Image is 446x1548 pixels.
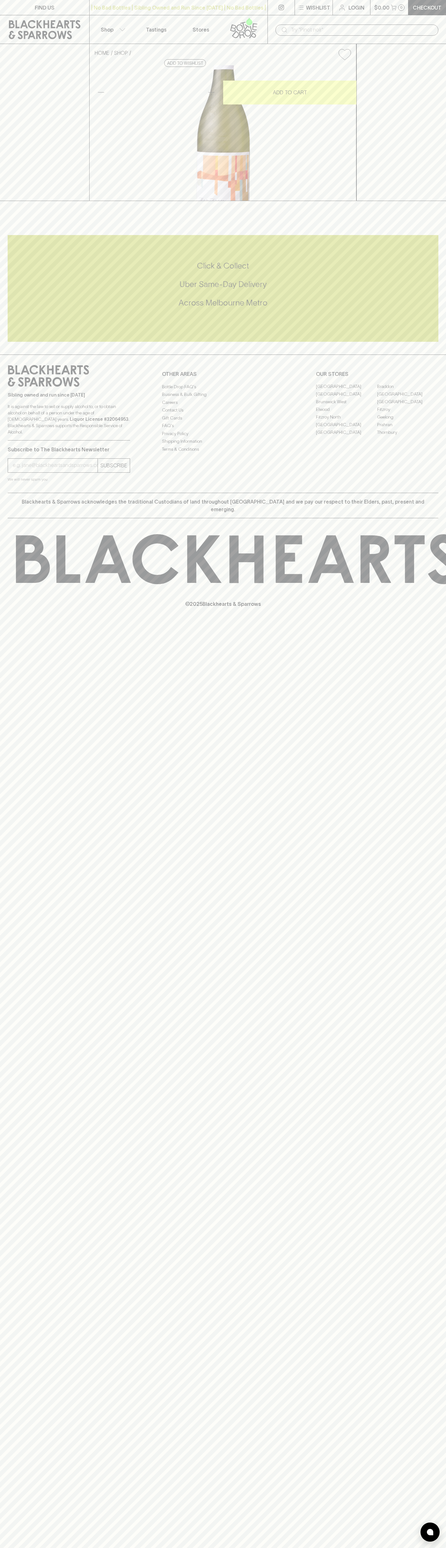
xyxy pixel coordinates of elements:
p: Blackhearts & Sparrows acknowledges the traditional Custodians of land throughout [GEOGRAPHIC_DAT... [12,498,434,513]
h5: Click & Collect [8,261,438,271]
h5: Uber Same-Day Delivery [8,279,438,290]
p: OUR STORES [316,370,438,378]
a: Gift Cards [162,414,284,422]
a: Contact Us [162,406,284,414]
input: Try "Pinot noir" [291,25,433,35]
strong: Liquor License #32064953 [70,417,128,422]
p: Subscribe to The Blackhearts Newsletter [8,446,130,453]
a: Thornbury [377,429,438,436]
a: [GEOGRAPHIC_DATA] [316,391,377,398]
p: It is against the law to sell or supply alcohol to, or to obtain alcohol on behalf of a person un... [8,403,130,435]
a: Privacy Policy [162,430,284,437]
p: We will never spam you [8,476,130,483]
p: OTHER AREAS [162,370,284,378]
button: Shop [90,15,134,44]
p: $0.00 [374,4,390,11]
a: Shipping Information [162,438,284,445]
a: [GEOGRAPHIC_DATA] [377,391,438,398]
a: Braddon [377,383,438,391]
p: Sibling owned and run since [DATE] [8,392,130,398]
button: SUBSCRIBE [98,459,130,472]
a: Stores [179,15,223,44]
p: Shop [101,26,113,33]
p: Checkout [413,4,442,11]
a: [GEOGRAPHIC_DATA] [316,421,377,429]
a: Prahran [377,421,438,429]
a: Tastings [134,15,179,44]
a: Bottle Drop FAQ's [162,383,284,391]
a: Terms & Conditions [162,445,284,453]
a: Fitzroy [377,406,438,413]
a: SHOP [114,50,128,56]
img: 38790.png [90,65,356,201]
a: [GEOGRAPHIC_DATA] [377,398,438,406]
p: SUBSCRIBE [100,462,127,469]
a: Geelong [377,413,438,421]
a: [GEOGRAPHIC_DATA] [316,383,377,391]
p: ADD TO CART [273,89,307,96]
a: HOME [95,50,109,56]
button: ADD TO CART [223,81,356,104]
p: FIND US [35,4,55,11]
h5: Across Melbourne Metro [8,297,438,308]
p: Tastings [146,26,166,33]
p: Login [348,4,364,11]
a: [GEOGRAPHIC_DATA] [316,429,377,436]
a: Brunswick West [316,398,377,406]
a: Business & Bulk Gifting [162,391,284,398]
p: Stores [193,26,209,33]
div: Call to action block [8,235,438,342]
a: Careers [162,398,284,406]
a: Fitzroy North [316,413,377,421]
button: Add to wishlist [164,59,206,67]
p: 0 [400,6,403,9]
input: e.g. jane@blackheartsandsparrows.com.au [13,460,98,470]
button: Add to wishlist [336,47,354,63]
a: Elwood [316,406,377,413]
p: Wishlist [306,4,330,11]
img: bubble-icon [427,1529,433,1535]
a: FAQ's [162,422,284,430]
